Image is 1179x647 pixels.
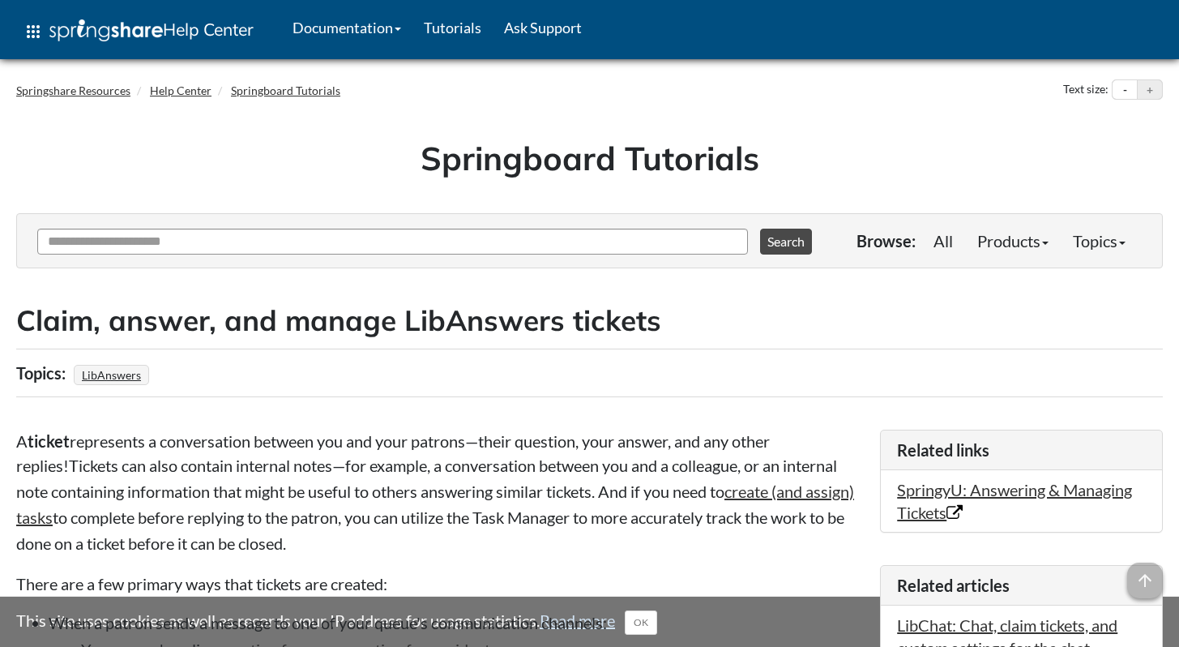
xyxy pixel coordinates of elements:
a: Products [965,225,1061,257]
a: SpringyU: Answering & Managing Tickets [897,480,1132,522]
a: Topics [1061,225,1138,257]
a: Tutorials [412,7,493,48]
h2: Claim, answer, and manage LibAnswers tickets [16,301,1163,341]
p: Browse: [856,229,916,252]
a: All [921,225,965,257]
a: arrow_upward [1127,564,1163,584]
a: Springshare Resources [16,84,130,97]
img: Springshare [49,19,163,41]
span: arrow_upward [1127,563,1163,598]
span: apps [23,22,43,41]
p: There are a few primary ways that tickets are created: [16,572,864,595]
button: Search [760,229,812,255]
p: A represents a conversation between you and your patrons—their question, your answer, and any oth... [16,430,864,556]
span: Help Center [163,19,254,40]
h1: Springboard Tutorials [28,135,1151,181]
a: apps Help Center [12,7,265,56]
span: Related links [897,440,989,460]
a: Ask Support [493,7,593,48]
button: Decrease text size [1113,80,1137,100]
a: Help Center [150,84,211,97]
a: LibAnswers [79,363,143,387]
div: Text size: [1060,79,1112,101]
span: Related articles [897,576,1010,595]
button: Increase text size [1138,80,1162,100]
span: Tickets can also contain internal notes—for example, a conversation between you and a colleague, ... [16,456,854,553]
div: Topics: [16,358,70,388]
strong: ticket [28,431,70,451]
a: Documentation [281,7,412,48]
a: Springboard Tutorials [231,84,340,97]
